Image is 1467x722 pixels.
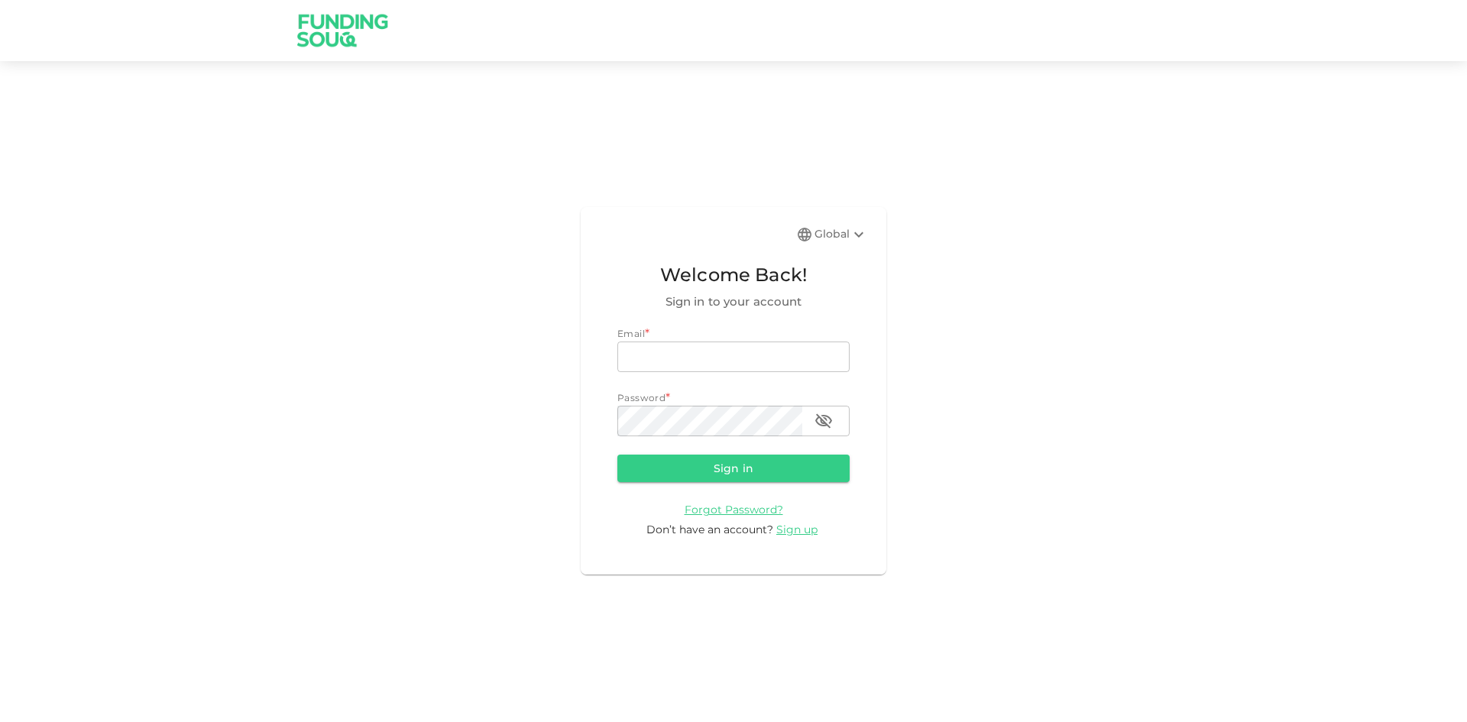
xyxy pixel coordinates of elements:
a: Forgot Password? [685,502,783,516]
span: Don’t have an account? [646,523,773,536]
input: email [617,342,850,372]
span: Email [617,328,645,339]
span: Welcome Back! [617,261,850,290]
span: Forgot Password? [685,503,783,516]
div: Global [814,225,868,244]
input: password [617,406,802,436]
span: Sign up [776,523,818,536]
button: Sign in [617,455,850,482]
span: Sign in to your account [617,293,850,311]
span: Password [617,392,665,403]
